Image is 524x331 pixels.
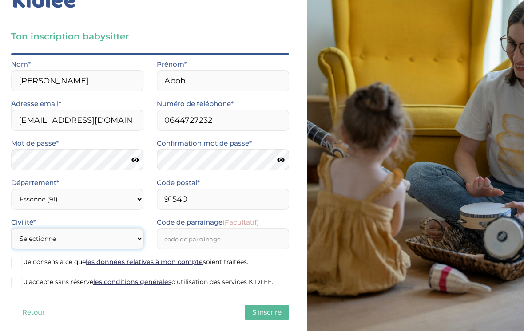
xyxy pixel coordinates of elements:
label: Adresse email* [11,98,61,110]
label: Confirmation mot de passe* [157,138,252,149]
label: Département* [11,177,59,189]
input: Email [11,110,143,131]
span: S'inscrire [252,308,282,316]
input: Prénom [157,70,289,91]
label: Mot de passe* [11,138,59,149]
input: Nom [11,70,143,91]
input: code de parrainage [157,228,289,249]
span: Je consens à ce que soient traitées. [24,258,248,266]
input: Numero de telephone [157,110,289,131]
button: Retour [11,305,56,320]
label: Code de parrainage [157,217,259,228]
label: Civilité* [11,217,36,228]
label: Numéro de téléphone* [157,98,234,110]
label: Prénom* [157,59,187,70]
span: (Facultatif) [222,218,259,226]
a: les données relatives à mon compte [86,258,203,266]
a: les conditions générales [93,278,171,286]
h3: Ton inscription babysitter [11,30,289,43]
label: Code postal* [157,177,200,189]
span: J’accepte sans réserve d’utilisation des services KIDLEE. [24,278,273,286]
button: S'inscrire [245,305,289,320]
input: Code postal [157,189,289,210]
